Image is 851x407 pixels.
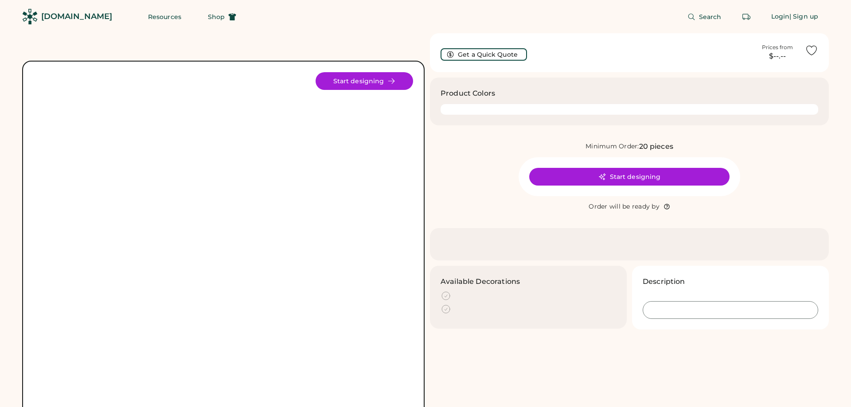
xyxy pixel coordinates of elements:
button: Start designing [529,168,730,186]
div: 20 pieces [639,141,673,152]
span: Shop [208,14,225,20]
h3: Product Colors [441,88,495,99]
div: Minimum Order: [586,142,639,151]
div: Order will be ready by [589,202,660,211]
button: Get a Quick Quote [441,48,527,61]
button: Shop [197,8,247,26]
h3: Description [643,276,685,287]
div: Prices from [762,44,793,51]
button: Search [677,8,732,26]
button: Resources [137,8,192,26]
button: Start designing [316,72,413,90]
div: [DOMAIN_NAME] [41,11,112,22]
button: Retrieve an order [738,8,755,26]
div: | Sign up [789,12,818,21]
div: $--.-- [755,51,800,62]
h3: Available Decorations [441,276,520,287]
img: Rendered Logo - Screens [22,9,38,24]
span: Search [699,14,722,20]
div: Login [771,12,790,21]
